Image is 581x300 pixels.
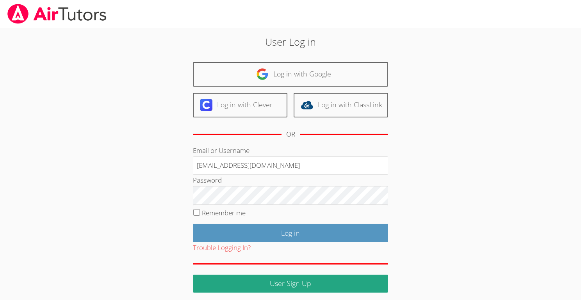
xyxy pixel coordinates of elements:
[193,62,388,87] a: Log in with Google
[134,34,447,49] h2: User Log in
[200,99,212,111] img: clever-logo-6eab21bc6e7a338710f1a6ff85c0baf02591cd810cc4098c63d3a4b26e2feb20.svg
[193,224,388,242] input: Log in
[193,242,251,254] button: Trouble Logging In?
[256,68,269,80] img: google-logo-50288ca7cdecda66e5e0955fdab243c47b7ad437acaf1139b6f446037453330a.svg
[301,99,313,111] img: classlink-logo-d6bb404cc1216ec64c9a2012d9dc4662098be43eaf13dc465df04b49fa7ab582.svg
[7,4,107,24] img: airtutors_banner-c4298cdbf04f3fff15de1276eac7730deb9818008684d7c2e4769d2f7ddbe033.png
[193,176,222,185] label: Password
[193,93,287,117] a: Log in with Clever
[294,93,388,117] a: Log in with ClassLink
[193,275,388,293] a: User Sign Up
[286,129,295,140] div: OR
[193,146,250,155] label: Email or Username
[202,208,246,217] label: Remember me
